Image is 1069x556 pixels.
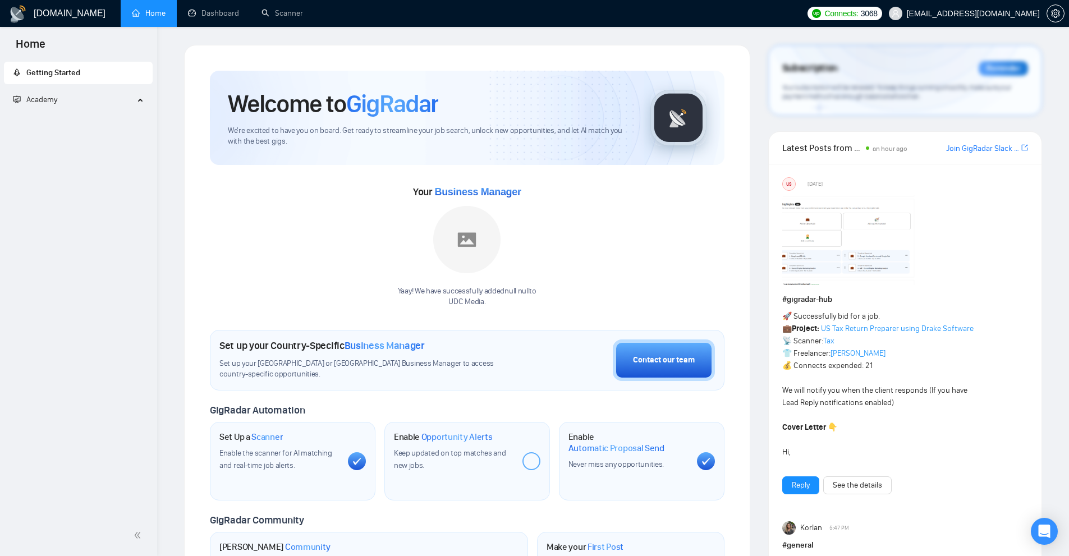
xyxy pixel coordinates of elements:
li: Getting Started [4,62,153,84]
span: GigRadar Automation [210,404,305,416]
img: logo [9,5,27,23]
h1: Set Up a [219,431,283,443]
a: Tax [823,336,834,346]
span: First Post [588,541,623,553]
span: Korlan [800,522,822,534]
span: Subscription [782,59,838,78]
div: Yaay! We have successfully added null null to [398,286,536,307]
a: US Tax Return Preparer using Drake Software [821,324,974,333]
span: GigRadar [346,89,438,119]
a: homeHome [132,8,166,18]
span: Connects: [824,7,858,20]
span: Your subscription will be renewed. To keep things running smoothly, make sure your payment method... [782,83,1011,101]
div: Open Intercom Messenger [1031,518,1058,545]
span: Opportunity Alerts [421,431,493,443]
span: user [892,10,900,17]
a: Reply [792,479,810,491]
span: rocket [13,68,21,76]
span: an hour ago [873,145,907,153]
span: [DATE] [808,179,823,189]
span: Enable the scanner for AI matching and real-time job alerts. [219,448,332,470]
div: Reminder [979,61,1028,76]
span: Your [413,186,521,198]
span: Set up your [GEOGRAPHIC_DATA] or [GEOGRAPHIC_DATA] Business Manager to access country-specific op... [219,359,517,380]
img: placeholder.png [433,206,501,273]
h1: Welcome to [228,89,438,119]
span: Keep updated on top matches and new jobs. [394,448,506,470]
h1: Enable [394,431,493,443]
button: Reply [782,476,819,494]
span: Business Manager [434,186,521,197]
span: Academy [13,95,57,104]
a: See the details [833,479,882,491]
a: export [1021,143,1028,153]
span: setting [1047,9,1064,18]
button: setting [1047,4,1065,22]
h1: # general [782,539,1028,552]
h1: Set up your Country-Specific [219,339,425,352]
span: GigRadar Community [210,514,304,526]
button: See the details [823,476,892,494]
span: Never miss any opportunities. [568,459,664,469]
span: Getting Started [26,68,80,77]
span: Scanner [251,431,283,443]
span: Academy [26,95,57,104]
span: Automatic Proposal Send [568,443,664,454]
button: Contact our team [613,339,715,381]
img: Korlan [782,521,796,535]
span: We're excited to have you on board. Get ready to streamline your job search, unlock new opportuni... [228,126,632,147]
span: export [1021,143,1028,152]
span: Business Manager [345,339,425,352]
a: dashboardDashboard [188,8,239,18]
h1: Enable [568,431,688,453]
h1: # gigradar-hub [782,293,1028,306]
a: searchScanner [261,8,303,18]
strong: Cover Letter 👇 [782,422,837,432]
a: [PERSON_NAME] [831,348,886,358]
strong: Project: [792,324,819,333]
a: setting [1047,9,1065,18]
div: US [783,178,795,190]
span: fund-projection-screen [13,95,21,103]
h1: [PERSON_NAME] [219,541,331,553]
span: 5:47 PM [829,523,849,533]
img: upwork-logo.png [812,9,821,18]
span: double-left [134,530,145,541]
div: Contact our team [633,354,695,366]
span: Latest Posts from the GigRadar Community [782,141,862,155]
img: F09354QB7SM-image.png [782,195,917,285]
p: UDC Media . [398,297,536,307]
span: Community [285,541,331,553]
h1: Make your [547,541,623,553]
img: gigradar-logo.png [650,90,706,146]
a: Join GigRadar Slack Community [946,143,1019,155]
span: Home [7,36,54,59]
span: 3068 [861,7,878,20]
